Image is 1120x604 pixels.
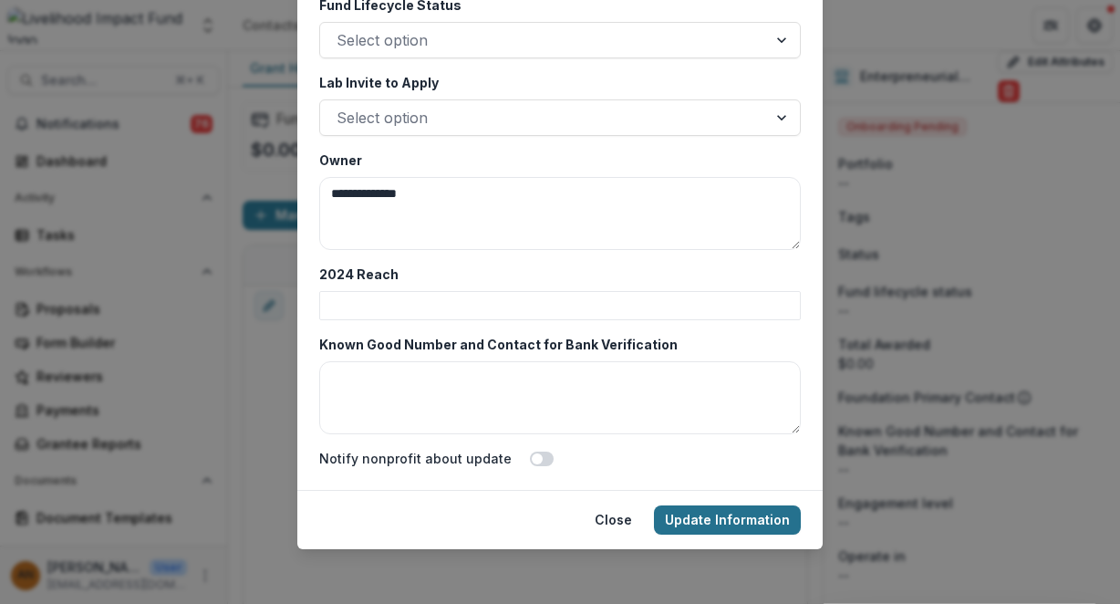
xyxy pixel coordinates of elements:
[319,73,790,92] label: Lab Invite to Apply
[319,265,790,284] label: 2024 Reach
[319,335,790,354] label: Known Good Number and Contact for Bank Verification
[319,151,790,170] label: Owner
[584,505,643,535] button: Close
[319,449,512,468] label: Notify nonprofit about update
[654,505,801,535] button: Update Information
